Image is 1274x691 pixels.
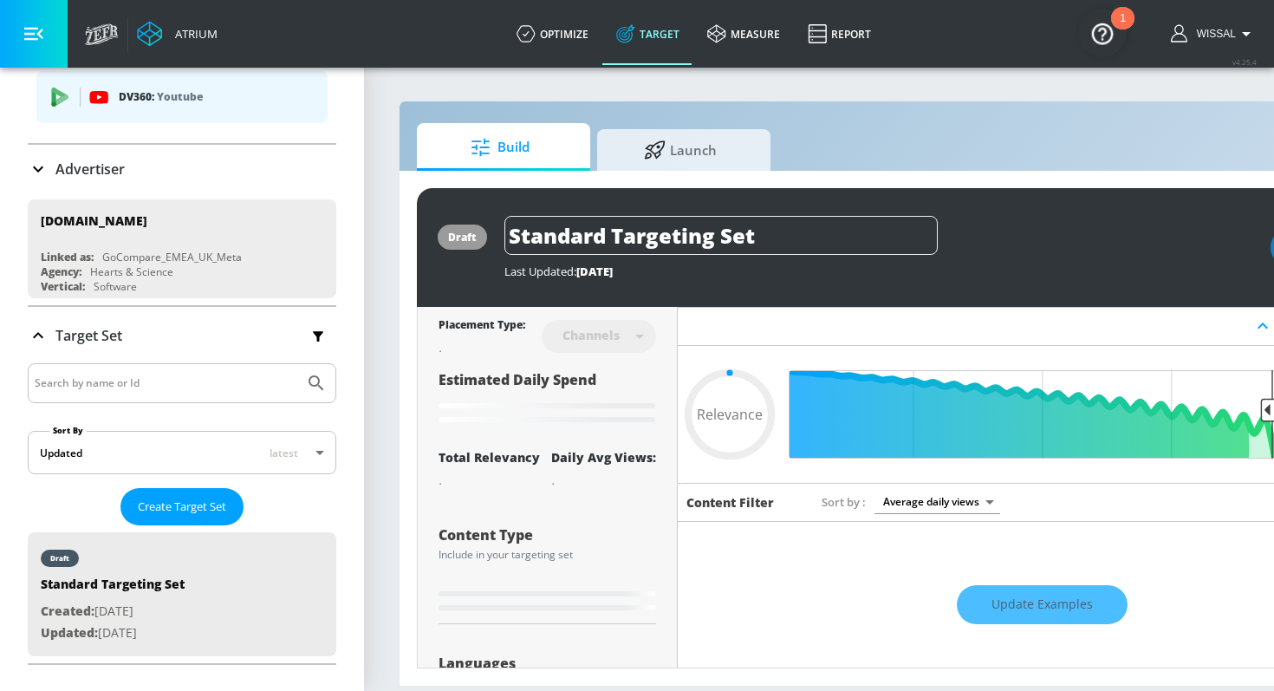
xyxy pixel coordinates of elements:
a: Target [602,3,693,65]
div: Atrium [168,26,218,42]
div: Daily Avg Views: [551,449,656,466]
p: Youtube [157,88,203,106]
div: Estimated Daily Spend [439,370,656,428]
input: Search by name or Id [35,372,297,394]
h6: Content Filter [686,494,774,511]
div: Target Set [28,307,336,364]
p: Target Set [55,326,122,345]
span: Create Target Set [138,497,226,517]
a: Report [794,3,885,65]
p: Advertiser [55,160,125,179]
div: [DOMAIN_NAME]Linked as:GoCompare_EMEA_UK_MetaAgency:Hearts & ScienceVertical:Software [28,199,336,298]
div: Hearts & Science [90,264,173,279]
div: draftStandard Targeting SetCreated:[DATE]Updated:[DATE] [28,532,336,656]
div: draft [448,230,477,244]
span: Updated: [41,624,98,641]
span: Created: [41,603,94,619]
label: Sort By [49,425,87,436]
div: Updated [40,446,82,460]
span: Relevance [697,407,763,421]
span: Build [434,127,566,168]
nav: list of Target Set [28,525,336,663]
button: Open Resource Center, 1 new notification [1078,9,1127,57]
div: Target Set [28,363,336,663]
div: Content Type [439,528,656,542]
div: draft [50,554,69,563]
div: Last Updated: [504,264,1253,279]
button: Create Target Set [120,488,244,525]
p: [DATE] [41,601,185,623]
span: v 4.25.4 [1232,57,1257,67]
a: measure [693,3,794,65]
ul: list of platforms [36,64,328,134]
div: 1 [1120,18,1126,41]
button: Wissal [1171,23,1257,44]
div: GoCompare_EMEA_UK_Meta [102,250,242,264]
span: Launch [614,129,746,171]
div: DV360: Youtube [36,71,328,123]
p: DV360: [119,88,314,107]
div: Channels [554,328,628,342]
div: Standard Targeting Set [41,576,185,601]
span: latest [270,446,298,460]
span: login as: wissal.elhaddaoui@zefr.com [1190,28,1236,40]
div: Software [94,279,137,294]
span: Sort by [822,494,866,510]
div: Average daily views [874,490,1000,513]
div: Placement Type: [439,317,525,336]
span: [DATE] [576,264,613,279]
div: Languages [439,656,656,670]
div: Vertical: [41,279,85,294]
a: optimize [503,3,602,65]
a: Atrium [137,21,218,47]
div: Agency: [41,264,81,279]
div: Total Relevancy [439,449,540,466]
span: Estimated Daily Spend [439,370,596,389]
div: Advertiser [28,145,336,193]
div: Include in your targeting set [439,550,656,560]
div: Linked as: [41,250,94,264]
p: [DATE] [41,623,185,644]
div: [DOMAIN_NAME] [41,212,147,229]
